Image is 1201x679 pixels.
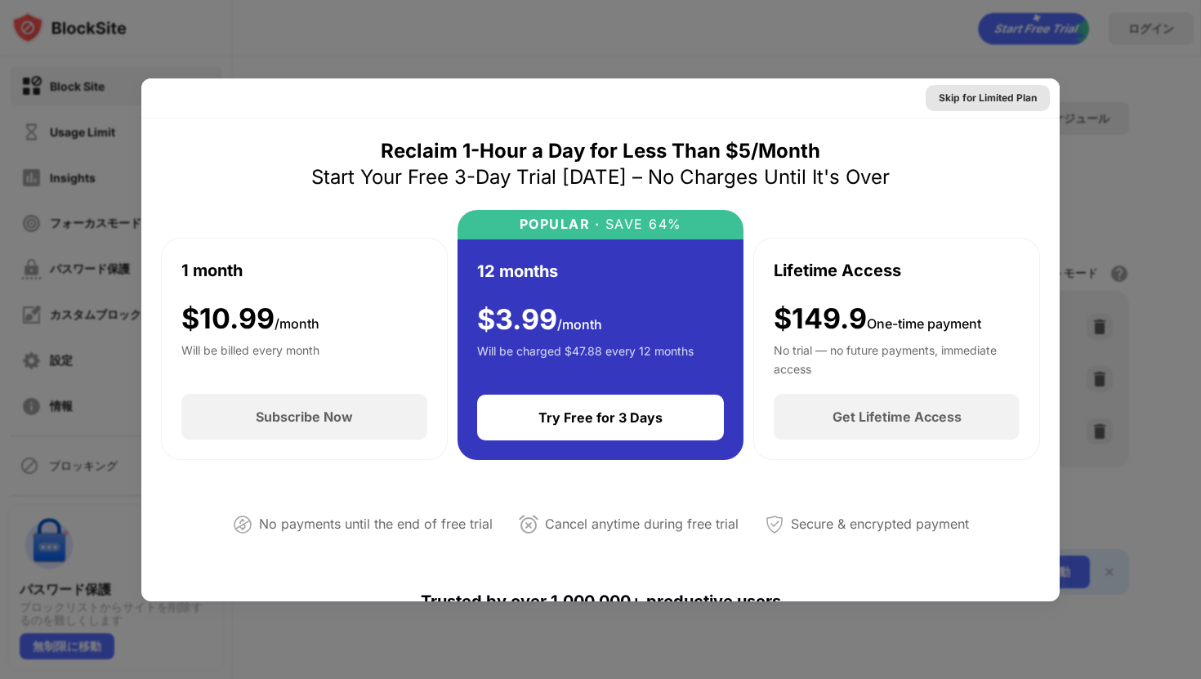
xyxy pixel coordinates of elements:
div: 12 months [477,259,558,284]
div: 1 month [181,258,243,283]
div: Try Free for 3 Days [538,409,663,426]
div: Skip for Limited Plan [939,90,1037,106]
div: Secure & encrypted payment [791,512,969,536]
img: not-paying [233,515,252,534]
div: Lifetime Access [774,258,901,283]
div: Cancel anytime during free trial [545,512,739,536]
div: $ 10.99 [181,302,319,336]
span: One-time payment [867,315,981,332]
div: No trial — no future payments, immediate access [774,342,1020,374]
div: No payments until the end of free trial [259,512,493,536]
div: Will be charged $47.88 every 12 months [477,342,694,375]
div: Start Your Free 3-Day Trial [DATE] – No Charges Until It's Over [311,164,890,190]
span: /month [275,315,319,332]
div: $ 3.99 [477,303,602,337]
div: Reclaim 1-Hour a Day for Less Than $5/Month [381,138,820,164]
div: Trusted by over 1,000,000+ productive users [161,562,1040,641]
div: $149.9 [774,302,981,336]
div: Will be billed every month [181,342,319,374]
img: secured-payment [765,515,784,534]
div: SAVE 64% [600,217,682,232]
div: Subscribe Now [256,409,353,425]
div: POPULAR · [520,217,600,232]
div: Get Lifetime Access [833,409,962,425]
span: /month [557,316,602,333]
img: cancel-anytime [519,515,538,534]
